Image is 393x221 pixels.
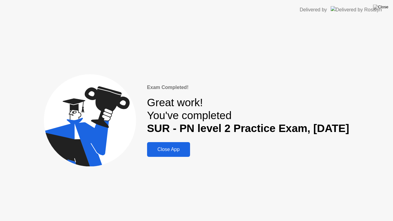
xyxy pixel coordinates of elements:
button: Close App [147,142,190,157]
div: Delivered by [300,6,327,14]
div: Exam Completed! [147,84,349,91]
b: SUR - PN level 2 Practice Exam, [DATE] [147,122,349,134]
div: Great work! You've completed [147,96,349,135]
img: Close [373,5,388,10]
div: Close App [149,147,188,152]
img: Delivered by Rosalyn [331,6,382,13]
